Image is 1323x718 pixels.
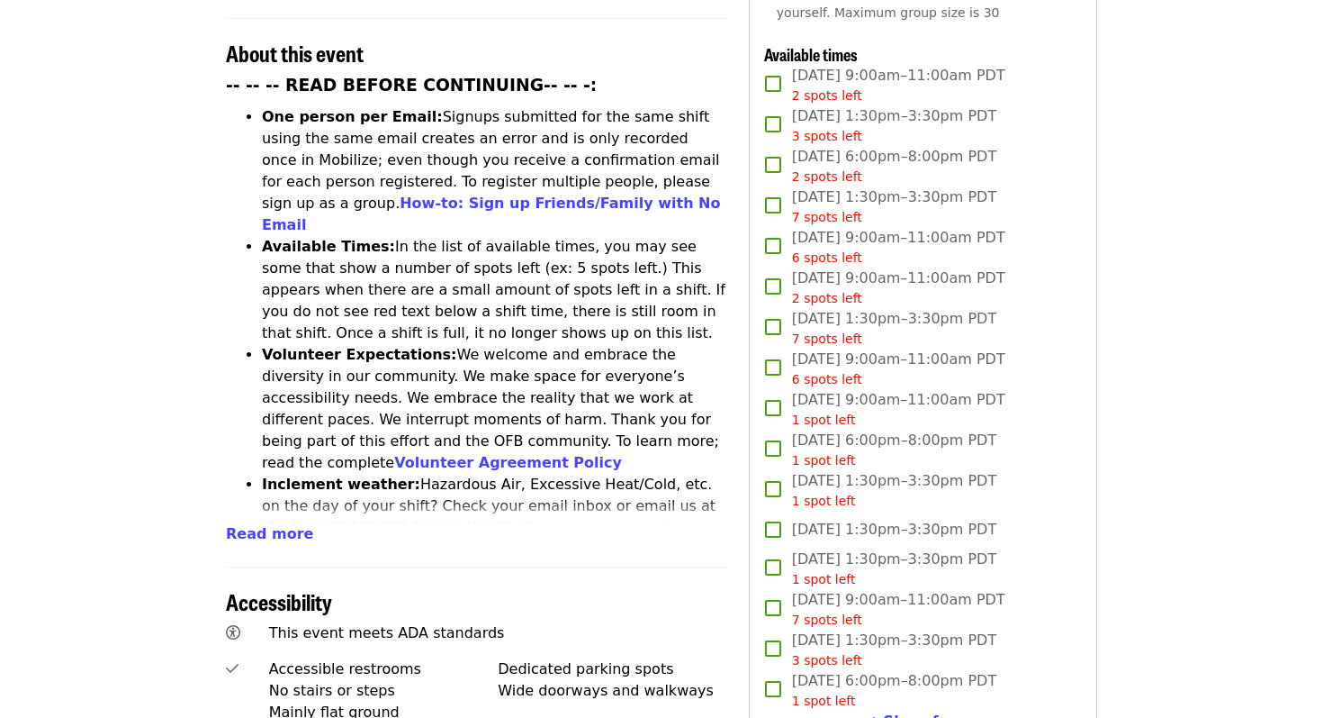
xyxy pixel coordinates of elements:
span: 1 spot left [792,494,856,508]
span: [DATE] 1:30pm–3:30pm PDT [792,105,996,146]
div: Wide doorways and walkways [498,680,727,702]
i: universal-access icon [226,624,240,641]
span: 3 spots left [792,653,862,668]
span: [DATE] 1:30pm–3:30pm PDT [792,186,996,227]
strong: One person per Email: [262,108,443,125]
span: 1 spot left [792,572,856,586]
li: In the list of available times, you may see some that show a number of spots left (ex: 5 spots le... [262,236,727,344]
strong: Available Times: [262,238,395,255]
span: 6 spots left [792,372,862,386]
span: 2 spots left [792,169,862,184]
div: Accessible restrooms [269,659,499,680]
span: 1 spot left [792,453,856,468]
strong: Inclement weather: [262,476,420,493]
span: 2 spots left [792,291,862,305]
span: About this event [226,37,364,68]
span: 2 spots left [792,88,862,103]
span: [DATE] 9:00am–11:00am PDT [792,349,1005,389]
strong: -- -- -- READ BEFORE CONTINUING-- -- -: [226,76,597,95]
span: [DATE] 1:30pm–3:30pm PDT [792,549,996,589]
span: 1 spot left [792,694,856,708]
span: Accessibility [226,586,332,617]
a: Volunteer Agreement Policy [394,454,622,471]
span: This event meets ADA standards [269,624,505,641]
button: Read more [226,523,313,545]
div: Dedicated parking spots [498,659,727,680]
span: 3 spots left [792,129,862,143]
span: [DATE] 6:00pm–8:00pm PDT [792,670,996,711]
div: No stairs or steps [269,680,499,702]
li: Hazardous Air, Excessive Heat/Cold, etc. on the day of your shift? Check your email inbox or emai... [262,474,727,582]
span: Available times [764,42,858,66]
span: [DATE] 9:00am–11:00am PDT [792,65,1005,105]
span: 7 spots left [792,210,862,224]
span: [DATE] 6:00pm–8:00pm PDT [792,430,996,470]
span: 1 spot left [792,413,856,427]
span: [DATE] 1:30pm–3:30pm PDT [792,470,996,511]
span: [DATE] 9:00am–11:00am PDT [792,589,1005,630]
span: [DATE] 6:00pm–8:00pm PDT [792,146,996,186]
span: [DATE] 1:30pm–3:30pm PDT [792,519,996,541]
span: [DATE] 1:30pm–3:30pm PDT [792,308,996,349]
li: We welcome and embrace the diversity in our community. We make space for everyone’s accessibility... [262,344,727,474]
strong: Volunteer Expectations: [262,346,457,363]
i: check icon [226,660,238,677]
span: [DATE] 1:30pm–3:30pm PDT [792,630,996,670]
span: 7 spots left [792,613,862,627]
span: 6 spots left [792,250,862,265]
span: [DATE] 9:00am–11:00am PDT [792,227,1005,268]
span: Read more [226,525,313,542]
li: Signups submitted for the same shift using the same email creates an error and is only recorded o... [262,106,727,236]
span: [DATE] 9:00am–11:00am PDT [792,389,1005,430]
span: 7 spots left [792,332,862,346]
a: How-to: Sign up Friends/Family with No Email [262,195,721,233]
span: [DATE] 9:00am–11:00am PDT [792,268,1005,308]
